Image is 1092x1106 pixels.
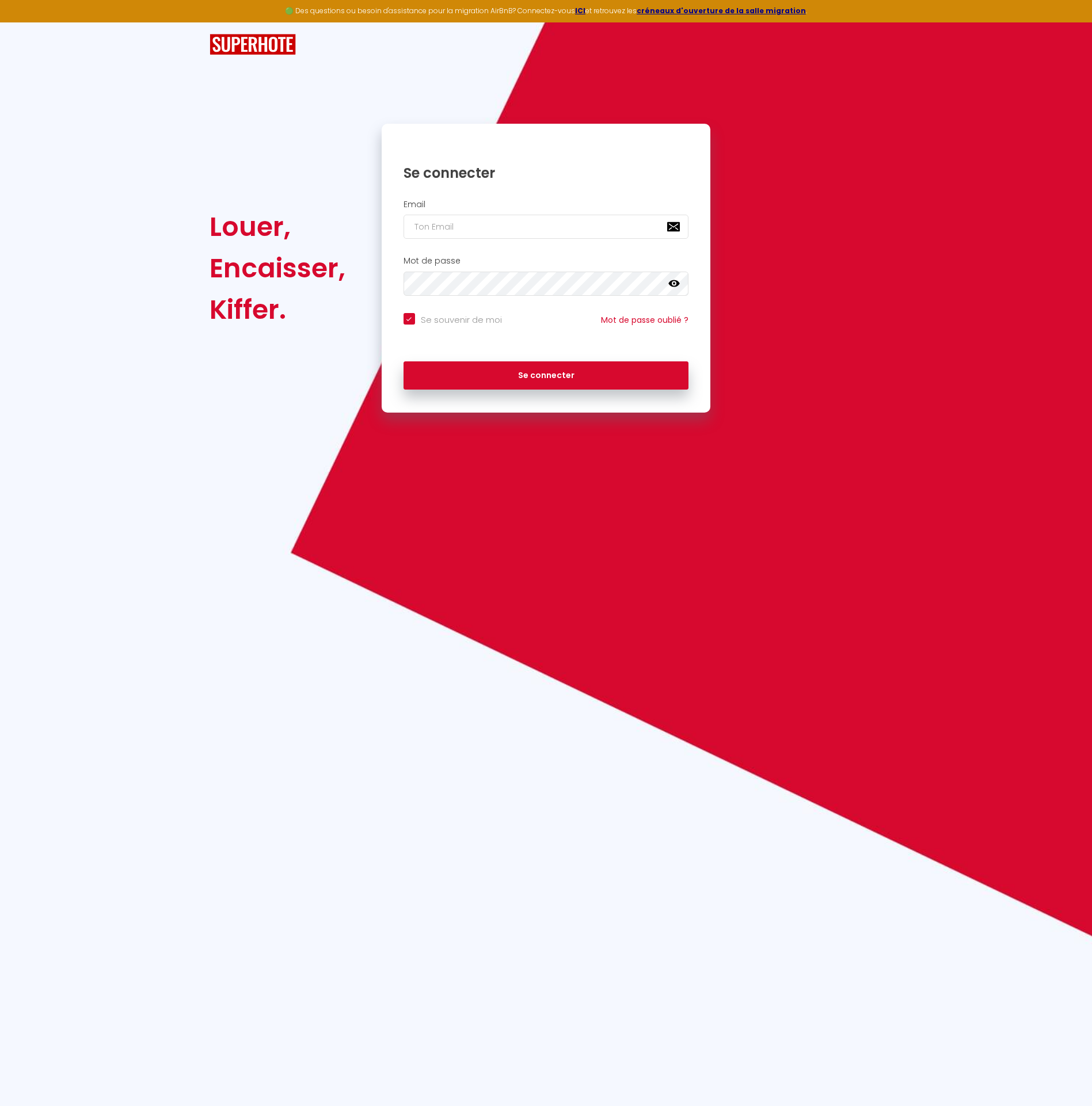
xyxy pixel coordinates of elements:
input: Ton Email [404,215,689,239]
div: Louer, [210,206,345,247]
a: Mot de passe oublié ? [601,314,688,326]
a: ICI [575,6,585,16]
div: Kiffer. [210,289,345,330]
img: SuperHote logo [210,34,296,55]
button: Se connecter [404,361,689,390]
h1: Se connecter [404,164,689,182]
a: créneaux d'ouverture de la salle migration [637,6,806,16]
div: Encaisser, [210,247,345,289]
h2: Email [404,200,689,209]
h2: Mot de passe [404,256,689,266]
